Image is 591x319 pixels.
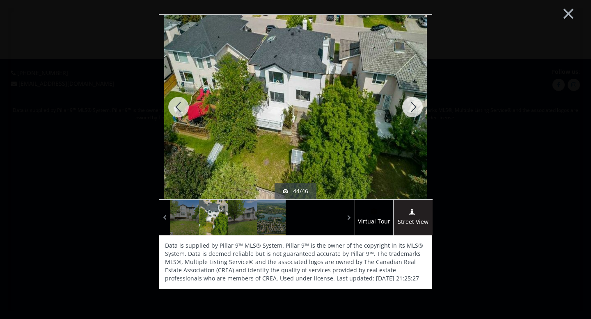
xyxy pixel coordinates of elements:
div: 44/46 [283,187,308,195]
img: virtual tour icon [370,208,378,215]
a: virtual tour iconVirtual Tour [355,200,394,235]
div: Data is supplied by Pillar 9™ MLS® System. Pillar 9™ is the owner of the copyright in its MLS® Sy... [159,235,432,289]
img: 54 Mckenzie Lake Manor SE Calgary, AB T2Z 1Y2 - Photo 44 of 46 [164,9,427,205]
span: Virtual Tour [355,217,393,226]
span: Street View [394,217,433,227]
